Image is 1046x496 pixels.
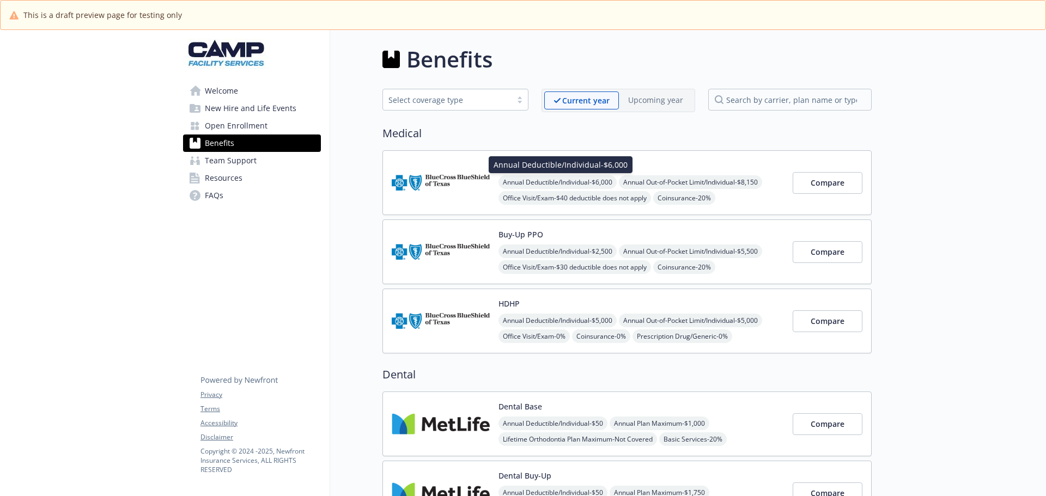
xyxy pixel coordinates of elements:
button: Compare [793,172,862,194]
span: Annual Out-of-Pocket Limit/Individual - $5,000 [619,314,762,327]
p: Upcoming year [628,94,683,106]
span: This is a draft preview page for testing only [23,9,182,21]
button: Compare [793,241,862,263]
a: Welcome [183,82,321,100]
button: Dental Buy-Up [498,470,551,481]
span: Annual Deductible/Individual - $5,000 [498,314,617,327]
span: Compare [811,247,844,257]
button: Compare [793,310,862,332]
a: Disclaimer [200,432,320,442]
span: Team Support [205,152,257,169]
span: Open Enrollment [205,117,267,134]
div: Annual Deductible/Individual - $6,000 [489,156,633,173]
p: Current year [562,95,610,106]
div: Select coverage type [388,94,506,106]
span: Coinsurance - 20% [653,260,715,274]
a: Accessibility [200,418,320,428]
span: FAQs [205,187,223,204]
span: Benefits [205,134,234,152]
h1: Benefits [406,43,492,76]
img: Blue Cross Blue Shield of Texas Inc. carrier logo [392,160,490,206]
span: Upcoming year [619,91,692,109]
img: Blue Cross Blue Shield of Texas Inc. carrier logo [392,298,490,344]
a: Terms [200,404,320,414]
p: Copyright © 2024 - 2025 , Newfront Insurance Services, ALL RIGHTS RESERVED [200,446,320,474]
span: Basic Services - 20% [659,432,727,446]
span: Annual Deductible/Individual - $2,500 [498,244,617,258]
span: Coinsurance - 20% [653,191,715,205]
span: Compare [811,177,844,188]
span: Prescription Drug/Generic - 0% [633,329,732,343]
span: Office Visit/Exam - $40 deductible does not apply [498,191,651,205]
img: Metlife Inc carrier logo [392,401,490,447]
span: Coinsurance - 0% [572,329,630,343]
span: Office Visit/Exam - 0% [498,329,570,343]
span: Annual Deductible/Individual - $50 [498,417,607,430]
span: Annual Plan Maximum - $1,000 [610,417,709,430]
span: Resources [205,169,242,187]
span: Lifetime Orthodontia Plan Maximum - Not Covered [498,432,657,446]
span: New Hire and Life Events [205,100,296,117]
button: Dental Base [498,401,542,412]
span: Compare [811,316,844,326]
span: Office Visit/Exam - $30 deductible does not apply [498,260,651,274]
a: Resources [183,169,321,187]
a: Team Support [183,152,321,169]
a: Open Enrollment [183,117,321,134]
button: Buy-Up PPO [498,229,543,240]
input: search by carrier, plan name or type [708,89,872,111]
a: Privacy [200,390,320,400]
a: FAQs [183,187,321,204]
a: New Hire and Life Events [183,100,321,117]
img: Blue Cross Blue Shield of Texas Inc. carrier logo [392,229,490,275]
button: HDHP [498,298,520,309]
a: Benefits [183,134,321,152]
span: Welcome [205,82,238,100]
span: Annual Deductible/Individual - $6,000 [498,175,617,189]
button: Compare [793,413,862,435]
h2: Medical [382,125,872,142]
h2: Dental [382,366,872,383]
span: Annual Out-of-Pocket Limit/Individual - $5,500 [619,244,762,258]
span: Compare [811,419,844,429]
span: Annual Out-of-Pocket Limit/Individual - $8,150 [619,175,762,189]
